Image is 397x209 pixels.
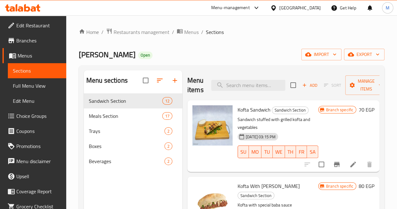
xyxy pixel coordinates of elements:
span: Manage items [350,77,382,93]
div: Open [138,52,153,59]
a: Full Menu View [8,78,66,93]
button: import [301,49,341,60]
p: Kofta with special baba sauce [238,201,318,209]
span: Menu disclaimer [16,157,61,165]
span: Coupons [16,127,61,135]
span: FR [298,147,304,157]
span: [PERSON_NAME] [79,47,136,62]
h6: 70 EGP [359,105,374,114]
img: Kofta Sandwich [192,105,233,146]
span: [DATE] 03:15 PM [243,134,278,140]
a: Menus [3,48,66,63]
span: TH [287,147,293,157]
span: 12 [163,98,172,104]
div: Trays2 [84,124,182,139]
a: Edit menu item [349,161,357,168]
button: SU [238,146,249,158]
li: / [172,28,174,36]
button: TH [285,146,296,158]
nav: breadcrumb [79,28,384,36]
button: FR [296,146,307,158]
a: Promotions [3,139,66,154]
a: Restaurants management [106,28,169,36]
h2: Menu sections [86,76,128,85]
span: Kofta Sandwich [238,105,271,114]
span: Edit Menu [13,97,61,105]
span: Promotions [16,142,61,150]
button: MO [249,146,261,158]
button: Add section [167,73,182,88]
span: Menus [18,52,61,59]
span: Add [301,82,318,89]
button: Manage items [345,75,387,95]
a: Edit Restaurant [3,18,66,33]
span: Kofta With [PERSON_NAME] [238,181,300,191]
button: TU [261,146,272,158]
button: Branch-specific-item [329,157,344,172]
a: Branches [3,33,66,48]
button: SA [307,146,318,158]
span: Choice Groups [16,112,61,120]
input: search [211,80,285,91]
span: Menus [184,28,199,36]
span: Beverages [89,157,164,165]
span: Coverage Report [16,188,61,195]
a: Menu disclaimer [3,154,66,169]
li: / [101,28,104,36]
span: Full Menu View [13,82,61,90]
nav: Menu sections [84,91,182,171]
div: Sandwich Section [272,107,308,114]
li: / [201,28,203,36]
span: Meals Section [89,112,162,120]
span: 17 [163,113,172,119]
span: export [349,51,379,58]
p: Sandwich stuffed with grilled kofta and vegetables [238,116,318,131]
div: Sandwich Section12 [84,93,182,108]
div: Boxes2 [84,139,182,154]
span: 2 [165,158,172,164]
div: Menu-management [211,4,250,12]
span: SA [309,147,315,157]
span: Select section [287,79,300,92]
div: [GEOGRAPHIC_DATA] [279,4,321,11]
span: M [386,4,389,11]
h6: 80 EGP [359,182,374,190]
span: Branch specific [324,107,356,113]
button: Add [300,80,320,90]
div: items [162,112,172,120]
a: Coupons [3,124,66,139]
span: Boxes [89,142,164,150]
span: Sandwich Section [89,97,162,105]
span: Select all sections [139,74,152,87]
div: Meals Section17 [84,108,182,124]
span: SU [240,147,246,157]
div: items [164,127,172,135]
span: Select section first [320,80,345,90]
span: TU [264,147,270,157]
span: Trays [89,127,164,135]
a: Coverage Report [3,184,66,199]
a: Menus [177,28,199,36]
a: Home [79,28,99,36]
span: 2 [165,128,172,134]
span: MO [251,147,259,157]
div: Beverages2 [84,154,182,169]
div: items [164,142,172,150]
div: items [164,157,172,165]
div: items [162,97,172,105]
span: Open [138,52,153,58]
span: Select to update [315,158,328,171]
h2: Menu items [187,76,204,95]
span: Edit Restaurant [16,22,61,29]
span: Branch specific [324,183,356,189]
button: export [344,49,384,60]
span: Sections [13,67,61,74]
button: WE [273,146,285,158]
a: Edit Menu [8,93,66,108]
span: Sandwich Section [272,107,308,114]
